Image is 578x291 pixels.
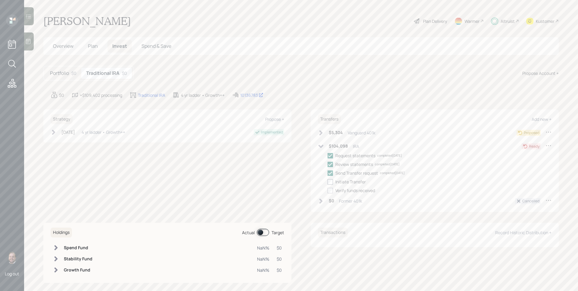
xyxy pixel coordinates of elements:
div: $0 [122,70,127,76]
img: james-distasi-headshot.png [6,252,18,264]
div: Send Transfer request [335,170,378,176]
div: Vanguard 401k [348,130,375,136]
h6: Strategy [51,114,73,124]
div: 4 yr ladder • Growth++ [82,129,125,135]
div: +$109,402 processing [80,92,122,98]
h5: Traditional IRA [86,70,120,76]
span: Plan [88,43,98,49]
h6: $0 [329,198,334,204]
span: Overview [53,43,73,49]
div: $0 [277,256,282,262]
div: 4 yr ladder • Growth++ [181,92,225,98]
h6: Transactions [318,228,348,237]
div: Review statements [335,161,373,167]
div: Actual [242,229,255,236]
div: Warmer [465,18,480,24]
div: Implemented [261,130,283,135]
div: Target [272,229,284,236]
div: $0 [59,92,64,98]
div: Propose Account + [522,70,559,76]
h6: $104,098 [329,144,348,149]
div: completed [DATE] [380,171,405,175]
h1: [PERSON_NAME] [43,14,131,28]
div: Log out [5,271,19,277]
div: $0 [277,245,282,251]
div: completed [DATE] [377,153,402,158]
div: Ready [529,144,539,149]
span: Invest [112,43,127,49]
div: [DATE] [61,129,75,135]
div: Traditional IRA [138,92,165,98]
div: IRA [353,143,359,149]
h6: Spend Fund [64,245,92,250]
h5: Portfolio [50,70,69,76]
h6: Transfers [318,114,341,124]
div: NaN% [257,256,269,262]
span: Spend & Save [141,43,171,49]
div: Plan Delivery [423,18,447,24]
div: Initiate Transfer [335,179,366,185]
div: Record Historic Distribution + [495,230,552,235]
h6: Holdings [51,228,72,237]
div: Propose + [265,116,284,122]
div: $0 [71,70,76,76]
div: 10136783 [240,92,263,98]
div: $0 [277,267,282,273]
h6: Growth Fund [64,268,92,273]
div: NaN% [257,245,269,251]
div: NaN% [257,267,269,273]
h6: $5,304 [329,130,343,135]
div: completed [DATE] [375,162,399,167]
h6: Stability Fund [64,256,92,262]
div: Request statements [335,152,375,159]
div: Verify funds received [335,187,375,194]
div: Altruist [501,18,515,24]
div: Former 401k [339,198,362,204]
div: Proposed [524,130,539,136]
div: Add new + [532,116,552,122]
div: Kustomer [536,18,555,24]
div: Cancelled [522,198,539,204]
